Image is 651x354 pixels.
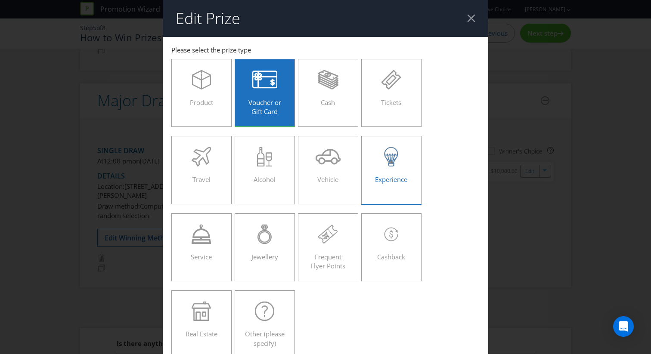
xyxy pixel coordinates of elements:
[192,175,211,184] span: Travel
[381,98,401,107] span: Tickets
[191,252,212,261] span: Service
[254,175,276,184] span: Alcohol
[613,316,634,337] div: Open Intercom Messenger
[245,329,285,347] span: Other (please specify)
[186,329,217,338] span: Real Estate
[317,175,338,184] span: Vehicle
[310,252,345,270] span: Frequent Flyer Points
[321,98,335,107] span: Cash
[248,98,281,116] span: Voucher or Gift Card
[251,252,278,261] span: Jewellery
[377,252,405,261] span: Cashback
[190,98,213,107] span: Product
[171,46,251,54] span: Please select the prize type
[375,175,407,184] span: Experience
[176,10,240,27] h2: Edit Prize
